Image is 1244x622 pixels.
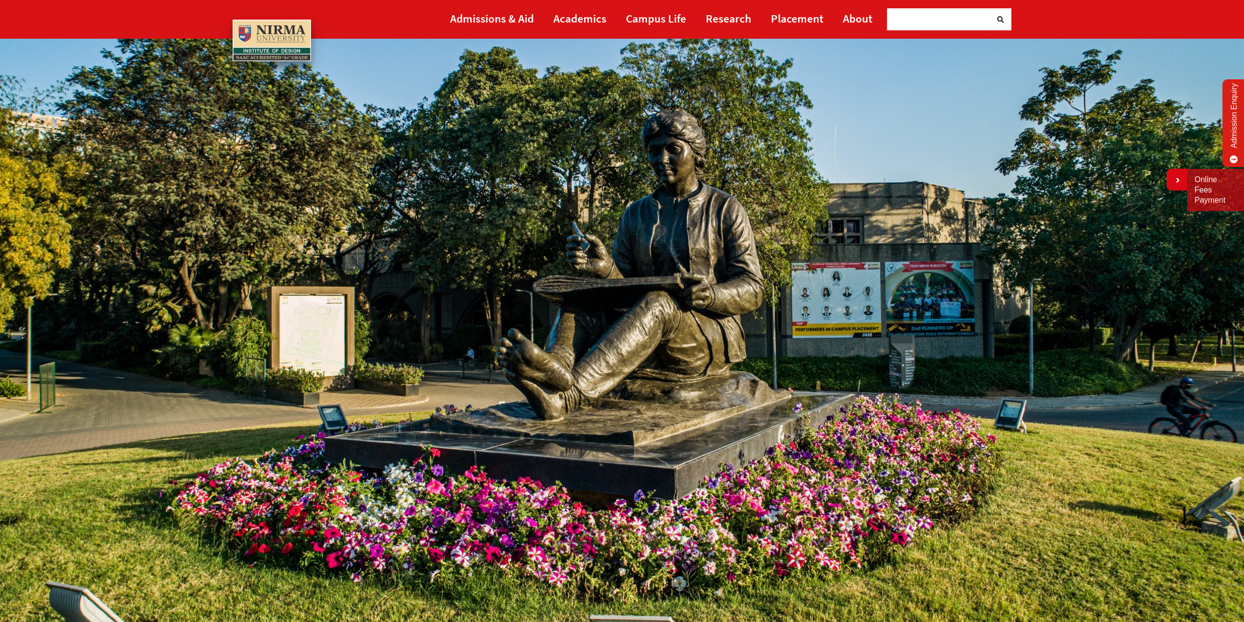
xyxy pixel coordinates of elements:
a: Campus Life [626,7,686,29]
a: About [843,7,872,29]
a: Academics [553,7,606,29]
img: main_logo [233,20,311,62]
a: Admissions & Aid [450,7,534,29]
a: Online Fees Payment [1195,175,1237,205]
a: Placement [771,7,823,29]
a: Research [706,7,751,29]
